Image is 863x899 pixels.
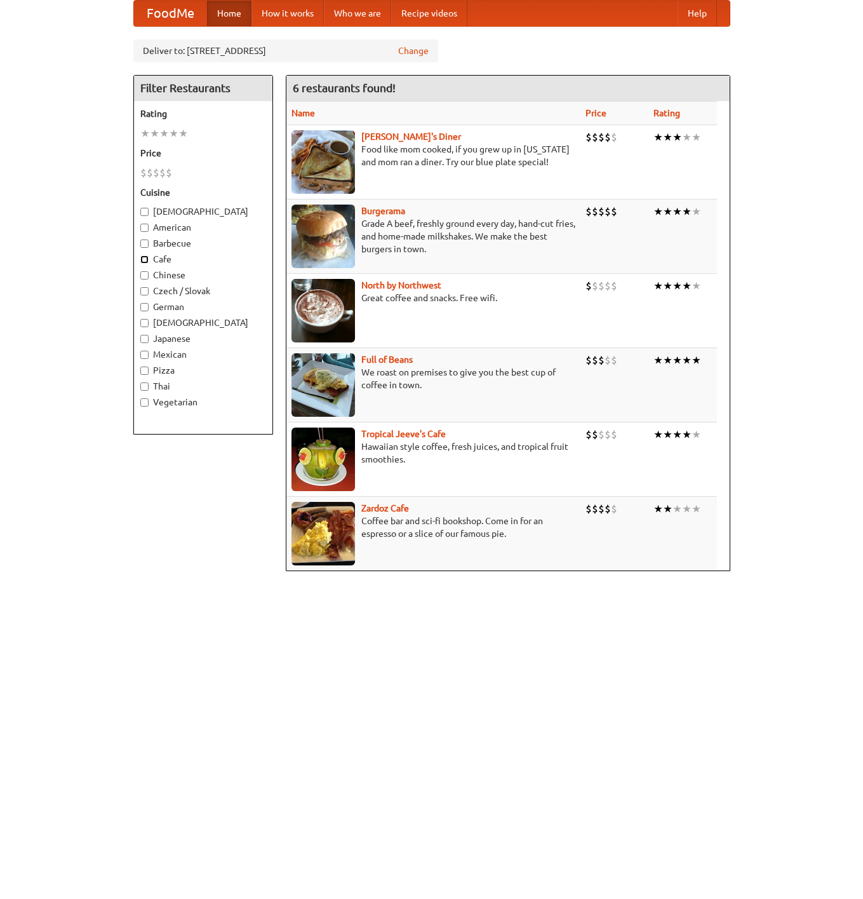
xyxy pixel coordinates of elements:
[140,221,266,234] label: American
[159,166,166,180] li: $
[159,126,169,140] li: ★
[140,285,266,297] label: Czech / Slovak
[140,237,266,250] label: Barbecue
[663,502,672,516] li: ★
[672,353,682,367] li: ★
[361,280,441,290] a: North by Northwest
[140,396,266,409] label: Vegetarian
[140,269,266,281] label: Chinese
[692,353,701,367] li: ★
[692,502,701,516] li: ★
[324,1,391,26] a: Who we are
[663,279,672,293] li: ★
[682,279,692,293] li: ★
[663,353,672,367] li: ★
[672,502,682,516] li: ★
[592,353,598,367] li: $
[692,279,701,293] li: ★
[598,130,605,144] li: $
[592,205,598,219] li: $
[682,130,692,144] li: ★
[140,240,149,248] input: Barbecue
[140,107,266,120] h5: Rating
[140,271,149,280] input: Chinese
[291,205,355,268] img: burgerama.jpg
[291,108,315,118] a: Name
[140,253,266,266] label: Cafe
[653,205,663,219] li: ★
[585,279,592,293] li: $
[692,205,701,219] li: ★
[682,205,692,219] li: ★
[592,428,598,442] li: $
[140,303,149,311] input: German
[611,279,617,293] li: $
[605,502,611,516] li: $
[663,205,672,219] li: ★
[682,502,692,516] li: ★
[147,166,153,180] li: $
[361,132,461,142] a: [PERSON_NAME]'s Diner
[291,440,575,466] p: Hawaiian style coffee, fresh juices, and tropical fruit smoothies.
[291,353,355,417] img: beans.jpg
[361,355,413,365] a: Full of Beans
[682,353,692,367] li: ★
[140,348,266,361] label: Mexican
[585,428,592,442] li: $
[291,502,355,565] img: zardoz.jpg
[140,398,149,407] input: Vegetarian
[653,502,663,516] li: ★
[672,130,682,144] li: ★
[585,205,592,219] li: $
[611,353,617,367] li: $
[653,428,663,442] li: ★
[605,353,611,367] li: $
[663,130,672,144] li: ★
[663,428,672,442] li: ★
[140,319,149,327] input: [DEMOGRAPHIC_DATA]
[598,353,605,367] li: $
[682,428,692,442] li: ★
[133,39,438,62] div: Deliver to: [STREET_ADDRESS]
[140,367,149,375] input: Pizza
[672,279,682,293] li: ★
[169,126,178,140] li: ★
[291,217,575,255] p: Grade A beef, freshly ground every day, hand-cut fries, and home-made milkshakes. We make the bes...
[361,206,405,216] a: Burgerama
[140,147,266,159] h5: Price
[605,279,611,293] li: $
[293,82,396,94] ng-pluralize: 6 restaurants found!
[291,515,575,540] p: Coffee bar and sci-fi bookshop. Come in for an espresso or a slice of our famous pie.
[134,76,272,101] h4: Filter Restaurants
[140,351,149,359] input: Mexican
[585,502,592,516] li: $
[592,130,598,144] li: $
[178,126,188,140] li: ★
[166,166,172,180] li: $
[140,287,149,295] input: Czech / Slovak
[291,279,355,342] img: north.jpg
[611,428,617,442] li: $
[140,208,149,216] input: [DEMOGRAPHIC_DATA]
[291,428,355,491] img: jeeves.jpg
[361,503,409,513] a: Zardoz Cafe
[140,364,266,377] label: Pizza
[140,301,266,313] label: German
[140,335,149,343] input: Japanese
[140,224,149,232] input: American
[140,126,150,140] li: ★
[140,166,147,180] li: $
[653,279,663,293] li: ★
[361,429,446,439] a: Tropical Jeeve's Cafe
[140,332,266,345] label: Japanese
[605,205,611,219] li: $
[598,428,605,442] li: $
[140,316,266,329] label: [DEMOGRAPHIC_DATA]
[150,126,159,140] li: ★
[611,130,617,144] li: $
[585,130,592,144] li: $
[653,353,663,367] li: ★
